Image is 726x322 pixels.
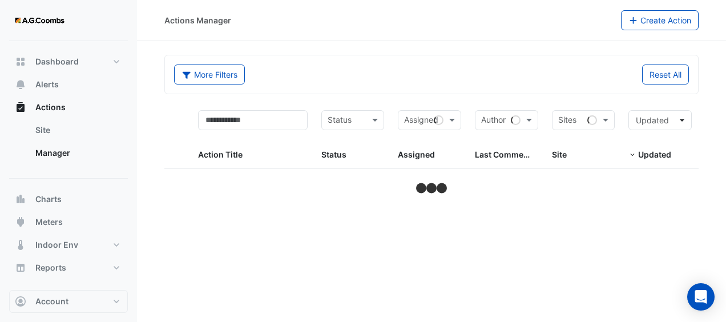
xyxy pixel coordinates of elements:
app-icon: Indoor Env [15,239,26,251]
app-icon: Actions [15,102,26,113]
span: Action Title [198,150,243,159]
span: Charts [35,194,62,205]
span: Dashboard [35,56,79,67]
div: Actions Manager [164,14,231,26]
app-icon: Meters [15,216,26,228]
div: Actions [9,119,128,169]
span: Assigned [398,150,435,159]
app-icon: Alerts [15,79,26,90]
app-icon: Charts [15,194,26,205]
button: Updated [628,110,692,130]
button: Dashboard [9,50,128,73]
app-icon: Dashboard [15,56,26,67]
button: Reports [9,256,128,279]
button: Alerts [9,73,128,96]
a: Manager [26,142,128,164]
span: Reports [35,262,66,273]
span: Indoor Env [35,239,78,251]
span: Alerts [35,79,59,90]
a: Site [26,119,128,142]
button: Reset All [642,65,689,84]
button: Actions [9,96,128,119]
div: Open Intercom Messenger [687,283,715,311]
img: Company Logo [14,9,65,32]
button: Indoor Env [9,234,128,256]
span: Meters [35,216,63,228]
span: Updated [636,115,669,125]
span: Status [321,150,346,159]
button: Charts [9,188,128,211]
span: Account [35,296,68,307]
span: Site [552,150,567,159]
button: More Filters [174,65,245,84]
button: Meters [9,211,128,234]
app-icon: Reports [15,262,26,273]
button: Create Action [621,10,699,30]
span: Actions [35,102,66,113]
button: Account [9,290,128,313]
span: Updated [638,150,671,159]
span: Last Commented [475,150,541,159]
